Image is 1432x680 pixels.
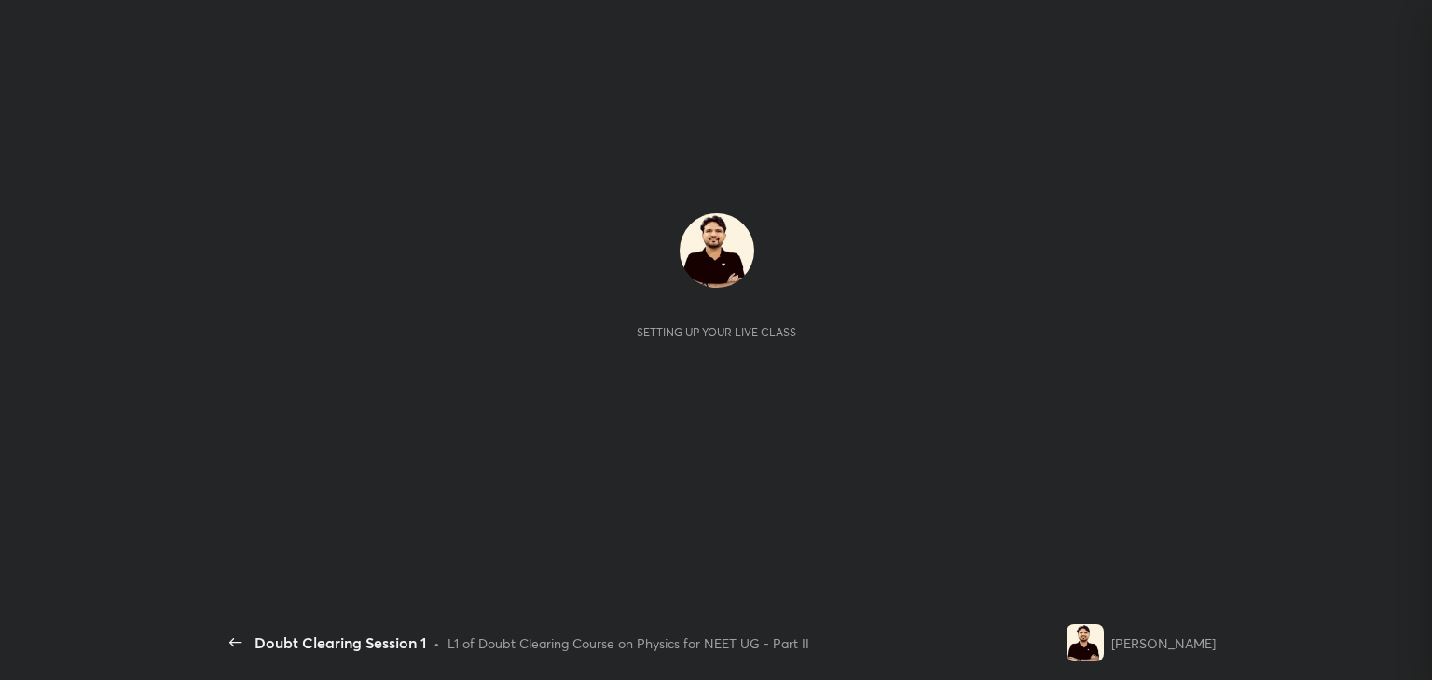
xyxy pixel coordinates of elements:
div: L1 of Doubt Clearing Course on Physics for NEET UG - Part II [447,633,809,653]
img: 09770f7dbfa9441c9c3e57e13e3293d5.jpg [1067,624,1104,661]
div: [PERSON_NAME] [1111,633,1216,653]
img: 09770f7dbfa9441c9c3e57e13e3293d5.jpg [680,213,754,288]
div: • [434,633,440,653]
div: Doubt Clearing Session 1 [255,632,426,654]
div: Setting up your live class [637,325,796,339]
